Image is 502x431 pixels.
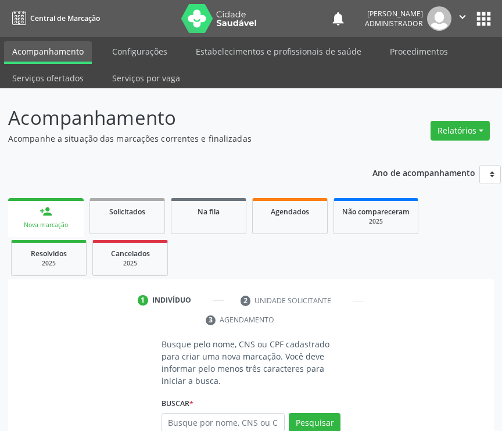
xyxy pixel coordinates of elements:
span: Solicitados [109,207,145,217]
span: Administrador [365,19,423,28]
div: 2025 [342,217,410,226]
a: Procedimentos [382,41,456,62]
button: Relatórios [431,121,490,141]
button:  [451,6,474,31]
div: Nova marcação [16,221,76,229]
button: notifications [330,10,346,27]
span: Na fila [198,207,220,217]
span: Resolvidos [31,249,67,258]
a: Serviços ofertados [4,68,92,88]
span: Cancelados [111,249,150,258]
div: [PERSON_NAME] [365,9,423,19]
a: Acompanhamento [4,41,92,64]
p: Acompanhe a situação das marcações correntes e finalizadas [8,132,348,145]
span: Não compareceram [342,207,410,217]
span: Central de Marcação [30,13,100,23]
p: Ano de acompanhamento [372,165,475,179]
div: 2025 [101,259,159,268]
a: Central de Marcação [8,9,100,28]
div: person_add [40,205,52,218]
a: Configurações [104,41,175,62]
div: 1 [138,295,148,306]
button: apps [474,9,494,29]
label: Buscar [162,395,193,413]
p: Acompanhamento [8,103,348,132]
i:  [456,10,469,23]
img: img [427,6,451,31]
a: Serviços por vaga [104,68,188,88]
a: Estabelecimentos e profissionais de saúde [188,41,370,62]
p: Busque pelo nome, CNS ou CPF cadastrado para criar uma nova marcação. Você deve informar pelo men... [162,338,341,387]
div: Indivíduo [152,295,191,306]
span: Agendados [271,207,309,217]
div: 2025 [20,259,78,268]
